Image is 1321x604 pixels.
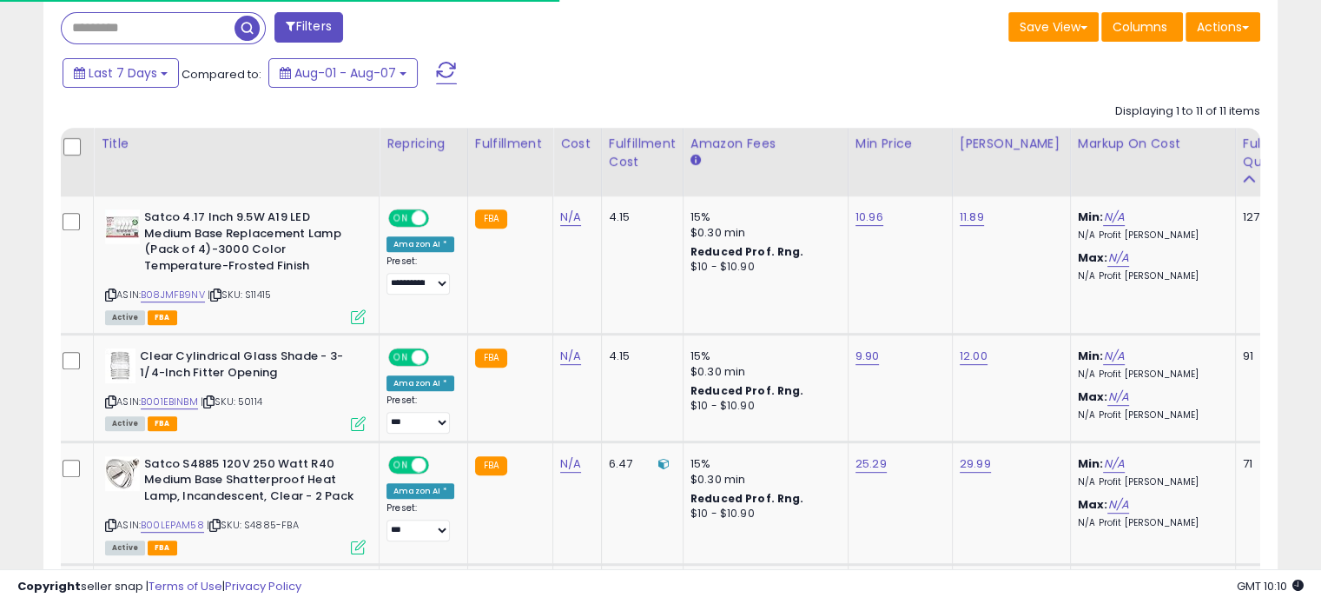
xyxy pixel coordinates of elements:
div: ASIN: [105,456,366,553]
a: 9.90 [855,348,880,365]
span: Compared to: [182,66,261,83]
div: Fulfillment [475,135,545,153]
a: B00LEPAM58 [141,518,204,533]
img: 41g2N8oDAXL._SL40_.jpg [105,348,135,383]
p: N/A Profit [PERSON_NAME] [1078,476,1222,488]
div: Displaying 1 to 11 of 11 items [1115,103,1260,120]
a: N/A [1103,209,1124,226]
b: Max: [1078,496,1108,513]
span: 2025-08-15 10:10 GMT [1237,578,1304,594]
strong: Copyright [17,578,81,594]
span: ON [390,350,412,365]
div: 71 [1243,456,1297,472]
div: Min Price [855,135,945,153]
span: All listings currently available for purchase on Amazon [105,541,145,555]
a: B08JMFB9NV [141,288,205,302]
img: 41L1WqJkAGL._SL40_.jpg [105,456,140,491]
b: Max: [1078,249,1108,266]
b: Max: [1078,388,1108,405]
span: FBA [148,541,177,555]
b: Satco 4.17 Inch 9.5W A19 LED Medium Base Replacement Lamp (Pack of 4)-3000 Color Temperature-Fros... [144,209,355,278]
a: Privacy Policy [225,578,301,594]
th: The percentage added to the cost of goods (COGS) that forms the calculator for Min & Max prices. [1070,128,1235,196]
div: 4.15 [609,209,670,225]
b: Min: [1078,348,1104,364]
div: Preset: [386,395,454,434]
div: $10 - $10.90 [690,260,835,275]
b: Min: [1078,209,1104,225]
b: Clear Cylindrical Glass Shade - 3-1/4-Inch Fitter Opening [140,348,351,385]
a: 29.99 [960,455,991,473]
a: N/A [560,209,581,226]
div: Preset: [386,502,454,541]
span: ON [390,457,412,472]
small: FBA [475,348,507,368]
div: seller snap | | [17,579,301,595]
small: Amazon Fees. [690,153,701,169]
button: Last 7 Days [63,58,179,88]
div: Preset: [386,256,454,295]
p: N/A Profit [PERSON_NAME] [1078,517,1222,529]
div: [PERSON_NAME] [960,135,1063,153]
div: ASIN: [105,348,366,429]
span: ON [390,211,412,226]
a: N/A [1107,496,1128,514]
span: OFF [426,350,454,365]
button: Aug-01 - Aug-07 [268,58,418,88]
div: $10 - $10.90 [690,507,835,521]
a: B001EBINBM [141,395,198,409]
div: Amazon AI * [386,236,454,252]
div: Fulfillable Quantity [1243,135,1303,171]
div: 91 [1243,348,1297,364]
div: Repricing [386,135,460,153]
button: Filters [274,12,342,43]
div: Markup on Cost [1078,135,1228,153]
p: N/A Profit [PERSON_NAME] [1078,368,1222,381]
a: N/A [1103,348,1124,365]
div: 15% [690,209,835,225]
span: OFF [426,211,454,226]
span: FBA [148,310,177,325]
span: FBA [148,416,177,431]
p: N/A Profit [PERSON_NAME] [1078,229,1222,242]
b: Satco S4885 120V 250 Watt R40 Medium Base Shatterproof Heat Lamp, Incandescent, Clear - 2 Pack [144,456,355,509]
div: 4.15 [609,348,670,364]
div: 6.47 [609,456,670,472]
div: Title [101,135,372,153]
a: 12.00 [960,348,987,365]
div: ASIN: [105,209,366,322]
div: Amazon AI * [386,375,454,391]
div: 127 [1243,209,1297,225]
span: Aug-01 - Aug-07 [294,64,396,82]
span: | SKU: S4885-FBA [207,518,299,532]
span: | SKU: S11415 [208,288,271,302]
a: N/A [560,455,581,473]
a: N/A [560,348,581,365]
div: Cost [560,135,594,153]
a: N/A [1103,455,1124,473]
b: Reduced Prof. Rng. [690,244,804,259]
b: Min: [1078,455,1104,472]
button: Save View [1008,12,1099,42]
button: Columns [1101,12,1183,42]
p: N/A Profit [PERSON_NAME] [1078,409,1222,421]
small: FBA [475,456,507,475]
span: | SKU: 50114 [201,395,262,408]
div: 15% [690,348,835,364]
b: Reduced Prof. Rng. [690,383,804,398]
small: FBA [475,209,507,229]
div: $0.30 min [690,472,835,488]
div: Fulfillment Cost [609,135,676,171]
span: OFF [426,457,454,472]
div: Amazon AI * [386,483,454,499]
div: 15% [690,456,835,472]
span: All listings currently available for purchase on Amazon [105,310,145,325]
div: Amazon Fees [690,135,841,153]
a: 25.29 [855,455,887,473]
a: Terms of Use [149,578,222,594]
div: $0.30 min [690,225,835,241]
span: Last 7 Days [89,64,157,82]
span: Columns [1113,18,1167,36]
a: 10.96 [855,209,883,226]
a: N/A [1107,249,1128,267]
